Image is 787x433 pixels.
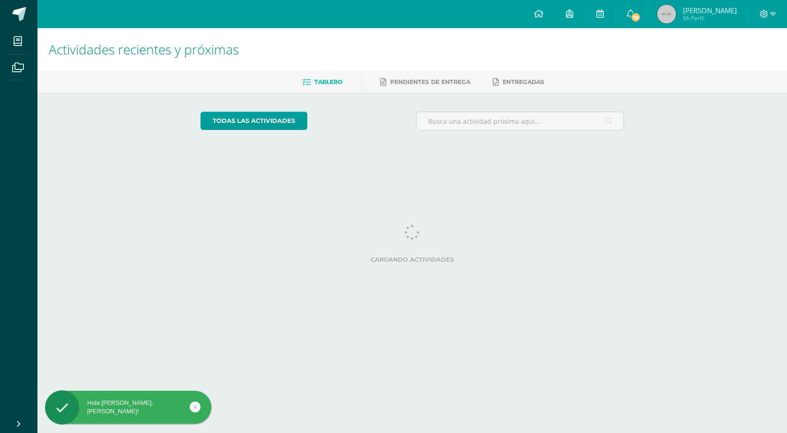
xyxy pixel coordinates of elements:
[390,78,470,85] span: Pendientes de entrega
[380,75,470,90] a: Pendientes de entrega
[416,112,624,130] input: Busca una actividad próxima aquí...
[503,78,544,85] span: Entregadas
[657,5,676,23] img: 45x45
[493,75,544,90] a: Entregadas
[200,112,307,130] a: todas las Actividades
[45,399,211,416] div: Hola [PERSON_NAME], [PERSON_NAME]!
[683,6,737,15] span: [PERSON_NAME]
[314,78,342,85] span: Tablero
[683,14,737,22] span: Mi Perfil
[49,40,239,58] span: Actividades recientes y próximas
[631,12,641,23] span: 19
[200,256,624,263] label: Cargando actividades
[303,75,342,90] a: Tablero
